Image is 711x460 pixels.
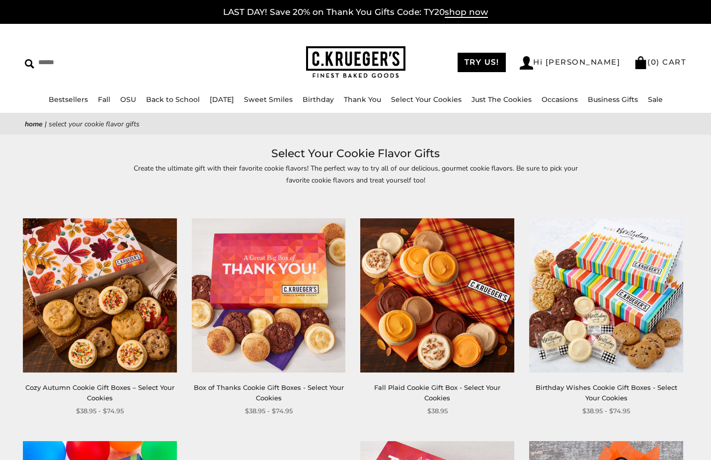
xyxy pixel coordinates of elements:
[98,95,110,104] a: Fall
[127,163,584,185] p: Create the ultimate gift with their favorite cookie flavors! The perfect way to try all of our de...
[49,119,140,129] span: Select Your Cookie Flavor Gifts
[303,95,334,104] a: Birthday
[25,118,686,130] nav: breadcrumbs
[23,218,177,372] img: Cozy Autumn Cookie Gift Boxes – Select Your Cookies
[651,57,657,67] span: 0
[529,218,683,372] img: Birthday Wishes Cookie Gift Boxes - Select Your Cookies
[648,95,663,104] a: Sale
[458,53,506,72] a: TRY US!
[25,59,34,69] img: Search
[120,95,136,104] a: OSU
[210,95,234,104] a: [DATE]
[634,57,686,67] a: (0) CART
[244,95,293,104] a: Sweet Smiles
[542,95,578,104] a: Occasions
[520,56,620,70] a: Hi [PERSON_NAME]
[360,218,514,372] img: Fall Plaid Cookie Gift Box - Select Your Cookies
[361,218,515,372] a: Fall Plaid Cookie Gift Box - Select Your Cookies
[49,95,88,104] a: Bestsellers
[344,95,381,104] a: Thank You
[306,46,405,79] img: C.KRUEGER'S
[520,56,533,70] img: Account
[472,95,532,104] a: Just The Cookies
[223,7,488,18] a: LAST DAY! Save 20% on Thank You Gifts Code: TY20shop now
[634,56,647,69] img: Bag
[146,95,200,104] a: Back to School
[445,7,488,18] span: shop now
[374,383,500,402] a: Fall Plaid Cookie Gift Box - Select Your Cookies
[25,119,43,129] a: Home
[588,95,638,104] a: Business Gifts
[45,119,47,129] span: |
[536,383,677,402] a: Birthday Wishes Cookie Gift Boxes - Select Your Cookies
[245,406,293,416] span: $38.95 - $74.95
[40,145,671,163] h1: Select Your Cookie Flavor Gifts
[194,383,344,402] a: Box of Thanks Cookie Gift Boxes - Select Your Cookies
[25,383,174,402] a: Cozy Autumn Cookie Gift Boxes – Select Your Cookies
[76,406,124,416] span: $38.95 - $74.95
[427,406,448,416] span: $38.95
[25,55,180,70] input: Search
[391,95,462,104] a: Select Your Cookies
[192,218,346,372] img: Box of Thanks Cookie Gift Boxes - Select Your Cookies
[582,406,630,416] span: $38.95 - $74.95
